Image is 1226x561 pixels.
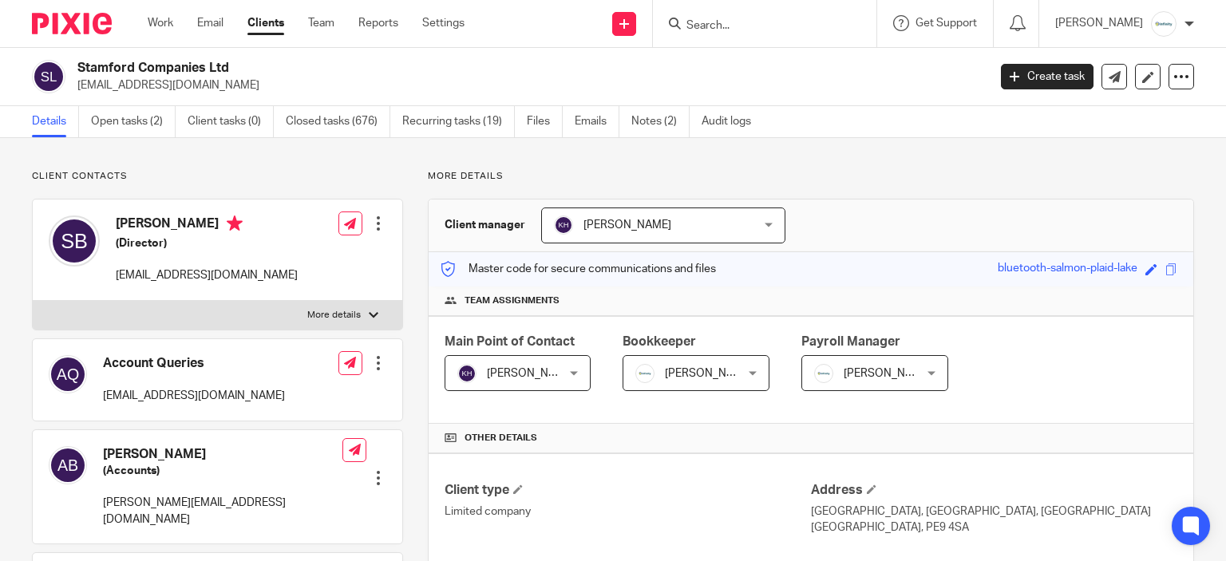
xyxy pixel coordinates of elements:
[527,106,563,137] a: Files
[811,520,1177,535] p: [GEOGRAPHIC_DATA], PE9 4SA
[422,15,465,31] a: Settings
[1151,11,1177,37] img: Infinity%20Logo%20with%20Whitespace%20.png
[116,215,298,235] h4: [PERSON_NAME]
[32,60,65,93] img: svg%3E
[77,77,977,93] p: [EMAIL_ADDRESS][DOMAIN_NAME]
[844,368,931,379] span: [PERSON_NAME]
[77,60,797,77] h2: Stamford Companies Ltd
[814,364,833,383] img: Infinity%20Logo%20with%20Whitespace%20.png
[188,106,274,137] a: Client tasks (0)
[445,482,811,499] h4: Client type
[32,170,403,183] p: Client contacts
[811,504,1177,520] p: [GEOGRAPHIC_DATA], [GEOGRAPHIC_DATA], [GEOGRAPHIC_DATA]
[465,432,537,444] span: Other details
[583,219,671,231] span: [PERSON_NAME]
[445,217,525,233] h3: Client manager
[445,504,811,520] p: Limited company
[307,309,361,322] p: More details
[103,463,342,479] h5: (Accounts)
[575,106,619,137] a: Emails
[635,364,655,383] img: Infinity%20Logo%20with%20Whitespace%20.png
[445,335,575,348] span: Main Point of Contact
[916,18,977,29] span: Get Support
[116,235,298,251] h5: (Director)
[103,446,342,463] h4: [PERSON_NAME]
[103,495,342,527] p: [PERSON_NAME][EMAIL_ADDRESS][DOMAIN_NAME]
[227,215,243,231] i: Primary
[487,368,575,379] span: [PERSON_NAME]
[1001,64,1094,89] a: Create task
[247,15,284,31] a: Clients
[49,446,87,484] img: svg%3E
[702,106,763,137] a: Audit logs
[32,106,79,137] a: Details
[428,170,1194,183] p: More details
[358,15,398,31] a: Reports
[49,355,87,393] img: svg%3E
[623,335,696,348] span: Bookkeeper
[308,15,334,31] a: Team
[286,106,390,137] a: Closed tasks (676)
[998,260,1137,279] div: bluetooth-salmon-plaid-lake
[665,368,753,379] span: [PERSON_NAME]
[801,335,900,348] span: Payroll Manager
[32,13,112,34] img: Pixie
[402,106,515,137] a: Recurring tasks (19)
[148,15,173,31] a: Work
[103,355,285,372] h4: Account Queries
[49,215,100,267] img: svg%3E
[465,294,560,307] span: Team assignments
[631,106,690,137] a: Notes (2)
[91,106,176,137] a: Open tasks (2)
[441,261,716,277] p: Master code for secure communications and files
[103,388,285,404] p: [EMAIL_ADDRESS][DOMAIN_NAME]
[1055,15,1143,31] p: [PERSON_NAME]
[685,19,829,34] input: Search
[457,364,477,383] img: svg%3E
[554,215,573,235] img: svg%3E
[197,15,223,31] a: Email
[811,482,1177,499] h4: Address
[116,267,298,283] p: [EMAIL_ADDRESS][DOMAIN_NAME]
